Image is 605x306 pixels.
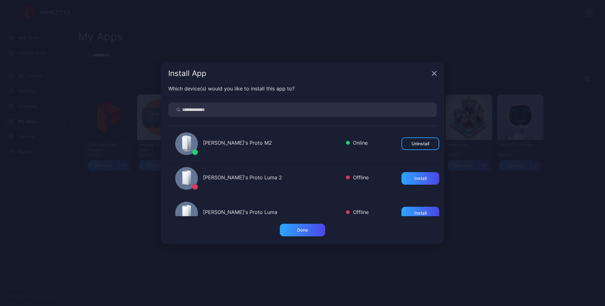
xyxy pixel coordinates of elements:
div: Offline [346,208,369,217]
div: Online [346,139,368,148]
div: [PERSON_NAME]'s Proto Luma [203,208,341,217]
div: Offline [346,174,369,183]
div: [PERSON_NAME]'s Proto Luma 2 [203,174,341,183]
div: [PERSON_NAME]'s Proto M2 [203,139,341,148]
div: Install [414,176,427,181]
button: Done [280,224,325,236]
button: Uninstall [401,137,439,150]
div: Which device(s) would you like to install this app to? [168,85,437,92]
div: Install [414,211,427,216]
div: Uninstall [412,141,429,146]
div: Done [297,228,308,233]
button: Install [401,172,439,185]
button: Install [401,207,439,219]
div: Install App [168,70,429,77]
